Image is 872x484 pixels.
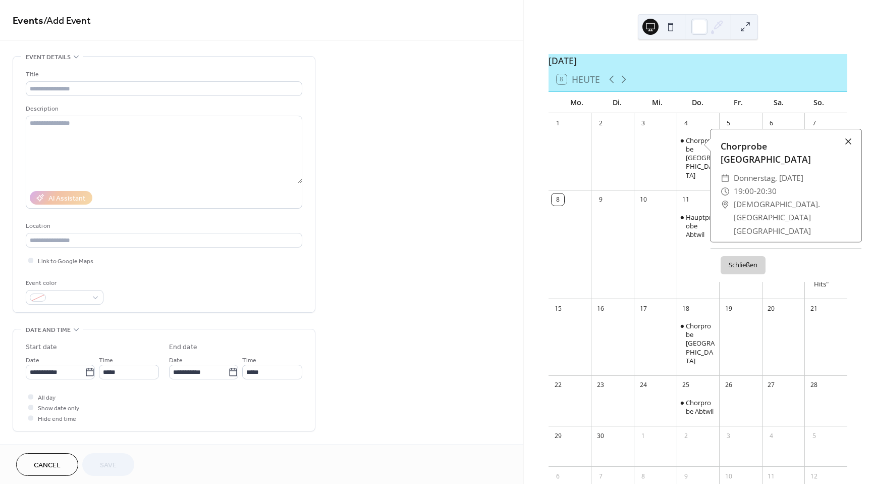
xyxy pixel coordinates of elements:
span: Hide end time [38,414,76,424]
div: 15 [552,303,564,315]
span: Event details [26,52,71,63]
div: Di. [597,92,637,113]
div: Chorprobe Engelburg [677,136,720,180]
span: Show date only [38,403,79,414]
span: Time [99,355,113,366]
div: 7 [594,470,607,482]
div: 28 [808,379,820,391]
div: 12 [808,470,820,482]
span: Date and time [26,325,71,335]
div: 4 [765,430,777,442]
div: 16 [594,303,607,315]
div: Hauptprobe Abtwil [677,213,720,239]
div: [DATE] [549,54,847,67]
div: 20 [765,303,777,315]
div: 5 [808,430,820,442]
div: 8 [552,193,564,206]
div: ​ [721,172,730,185]
span: All day [38,393,56,403]
span: Time [242,355,256,366]
div: Fr. [718,92,758,113]
div: 9 [594,193,607,206]
div: Sa. [758,92,799,113]
div: 2 [594,117,607,129]
div: Mi. [637,92,678,113]
span: Date [26,355,39,366]
div: So. [799,92,839,113]
div: 7 [808,117,820,129]
div: 11 [765,470,777,482]
div: 26 [723,379,735,391]
div: 29 [552,430,564,442]
div: 23 [594,379,607,391]
span: Donnerstag, [DATE] [734,172,803,185]
div: ​ [721,198,730,211]
span: 20:30 [756,185,777,198]
span: [DEMOGRAPHIC_DATA]. [GEOGRAPHIC_DATA] [GEOGRAPHIC_DATA] [734,198,851,238]
div: Mo. [557,92,597,113]
div: 2 [680,430,692,442]
div: 1 [552,117,564,129]
div: 3 [637,117,649,129]
div: 24 [637,379,649,391]
span: Recurring event [26,444,79,454]
div: Chorprobe Abtwil [686,399,715,416]
div: Start date [26,342,57,353]
div: Hauptprobe Abtwil [686,213,715,239]
span: / Add Event [43,11,91,31]
span: 19:00 [734,185,754,198]
div: 10 [637,193,649,206]
span: Date [169,355,183,366]
a: Events [13,11,43,31]
div: 17 [637,303,649,315]
div: 11 [680,193,692,206]
div: Description [26,104,300,114]
div: 22 [552,379,564,391]
div: 10 [723,470,735,482]
div: Title [26,69,300,80]
span: Cancel [34,460,61,471]
div: Location [26,221,300,231]
div: Chorprobe [GEOGRAPHIC_DATA] [686,136,715,180]
div: 6 [765,117,777,129]
div: 30 [594,430,607,442]
span: - [754,185,756,198]
div: 21 [808,303,820,315]
div: 19 [723,303,735,315]
div: Do. [678,92,718,113]
div: 25 [680,379,692,391]
div: Event color [26,278,101,288]
div: 4 [680,117,692,129]
div: Chorprobe [GEOGRAPHIC_DATA] [686,322,715,365]
div: 18 [680,303,692,315]
div: Chorprobe Abtwil [677,399,720,416]
div: Chorprobe [GEOGRAPHIC_DATA] [711,139,861,166]
div: 27 [765,379,777,391]
span: Link to Google Maps [38,256,93,267]
div: 5 [723,117,735,129]
div: Chorprobe Engelburg [677,322,720,365]
button: Cancel [16,453,78,476]
div: 9 [680,470,692,482]
div: 8 [637,470,649,482]
div: 1 [637,430,649,442]
div: 6 [552,470,564,482]
div: ​ [721,185,730,198]
div: End date [169,342,197,353]
div: 3 [723,430,735,442]
button: Schließen [721,256,766,274]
